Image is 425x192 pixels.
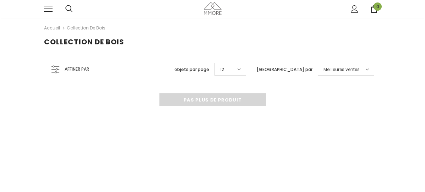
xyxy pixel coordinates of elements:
[370,5,378,13] a: 0
[374,2,382,11] span: 0
[220,66,224,73] span: 12
[174,66,209,73] label: objets par page
[67,25,105,31] a: Collection de bois
[204,2,222,15] img: Cas MMORE
[323,66,360,73] span: Meilleures ventes
[44,24,60,32] a: Accueil
[44,37,124,47] span: Collection de bois
[65,65,89,73] span: Affiner par
[257,66,312,73] label: [GEOGRAPHIC_DATA] par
